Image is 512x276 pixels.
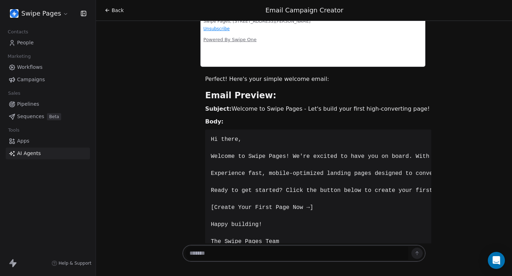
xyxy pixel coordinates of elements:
span: Help & Support [59,260,91,266]
span: Pipelines [17,100,39,108]
div: Experience fast, mobile-optimized landing pages designed to convert. Our drag-and-drop interface ... [3,50,222,70]
div: Ready to get started? Click the button below to create your first high-converting landing page! [3,77,222,90]
span: Sales [5,88,23,99]
span: Email Campaign Creator [266,6,343,14]
a: Help & Support [52,260,91,266]
a: Workflows [6,61,90,73]
span: Campaigns [17,76,45,83]
button: Swipe Pages [9,7,70,20]
img: user_01J93QE9VH11XXZQZDP4TWZEES.jpg [10,9,18,18]
span: Sequences [17,113,44,120]
strong: Body: [205,118,223,125]
span: Workflows [17,64,43,71]
strong: Email Preview: [205,90,276,100]
a: People [6,37,90,49]
strong: Subject: [205,105,231,112]
a: Campaigns [6,74,90,85]
span: AI Agents [17,150,41,157]
a: Pipelines [6,98,90,110]
span: Back [112,7,124,14]
span: Apps [17,137,30,145]
div: Open Intercom Messenger [488,252,505,269]
p: Welcome to Swipe Pages - Let's build your first high-converting page! [205,104,431,114]
span: People [17,39,34,46]
span: Contacts [5,27,31,37]
div: Hi there, [3,10,222,16]
a: SequencesBeta [6,111,90,122]
div: The Swipe Pages Team [3,117,222,124]
span: Swipe Pages [21,9,61,18]
span: Marketing [5,51,34,62]
a: Powered By Swipe One [3,150,56,161]
a: Unsubscribe [3,138,222,150]
p: Swipe Pages, [STREET_ADDRESS][PERSON_NAME] [3,130,222,138]
span: Tools [5,125,22,136]
div: Happy building! [3,104,222,111]
a: Create Your First Page Now → [71,90,154,97]
a: Apps [6,135,90,147]
div: Welcome to Swipe Pages! We're excited to have you on board. With our AI Page Builder, Genie, you'... [3,23,222,43]
span: Beta [47,113,61,120]
p: Perfect! Here's your simple welcome email: [205,74,431,84]
a: AI Agents [6,148,90,159]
